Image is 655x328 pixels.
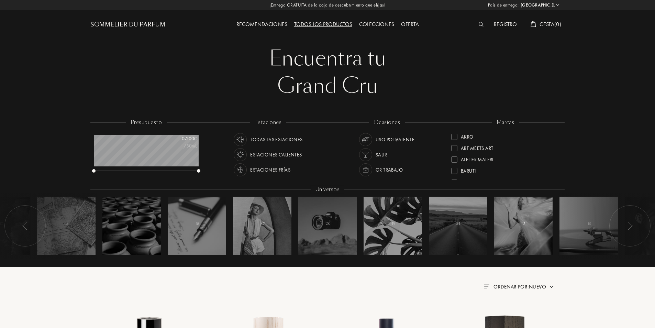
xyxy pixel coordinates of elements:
div: or trabajo [376,163,403,176]
img: usage_occasion_work_white.svg [361,165,370,175]
div: presupuesto [126,119,167,127]
img: arr_left.svg [627,221,633,230]
div: Todos los productos [291,20,356,29]
img: usage_occasion_party_white.svg [361,150,370,160]
a: Todos los productos [291,21,356,28]
img: usage_season_average_white.svg [235,135,245,144]
img: cart_white.svg [531,21,536,27]
div: Uso polivalente [376,133,414,146]
div: Todas las estaciones [250,133,302,146]
div: estaciones [250,119,287,127]
div: Baruti [461,165,476,174]
div: Akro [461,131,474,140]
img: usage_season_cold_white.svg [235,165,245,175]
span: 37 [261,221,265,226]
a: Recomendaciones [233,21,291,28]
a: Colecciones [356,21,398,28]
a: Sommelier du Parfum [90,21,165,29]
div: Oferta [398,20,422,29]
span: País de entrega: [488,2,519,9]
div: Art Meets Art [461,142,493,152]
span: Cesta ( 0 ) [540,21,561,28]
a: Oferta [398,21,422,28]
img: usage_occasion_all_white.svg [361,135,370,144]
div: Binet-Papillon [461,176,495,186]
img: arr_left.svg [22,221,28,230]
span: Ordenar por: Nuevo [493,283,546,290]
div: ocasiones [369,119,405,127]
div: 0 - 200 € [163,135,197,142]
span: 15 [196,221,199,226]
span: 23 [326,221,330,226]
div: Estaciones calientes [250,148,302,161]
div: Salir [376,148,387,161]
img: filter_by.png [484,284,489,288]
div: Colecciones [356,20,398,29]
div: Universos [311,186,344,194]
div: Grand Cru [96,72,559,100]
img: search_icn_white.svg [479,22,484,27]
div: Estaciones frías [250,163,290,176]
img: arrow.png [549,284,554,289]
div: Registro [490,20,520,29]
a: Registro [490,21,520,28]
div: Atelier Materi [461,154,493,163]
div: marcas [492,119,519,127]
span: 24 [456,221,460,226]
img: usage_season_hot_white.svg [235,150,245,160]
div: /50mL [163,142,197,150]
div: Recomendaciones [233,20,291,29]
span: 49 [391,221,395,226]
span: 71 [131,221,134,226]
div: Encuentra tu [96,45,559,72]
span: 13 [522,221,525,226]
